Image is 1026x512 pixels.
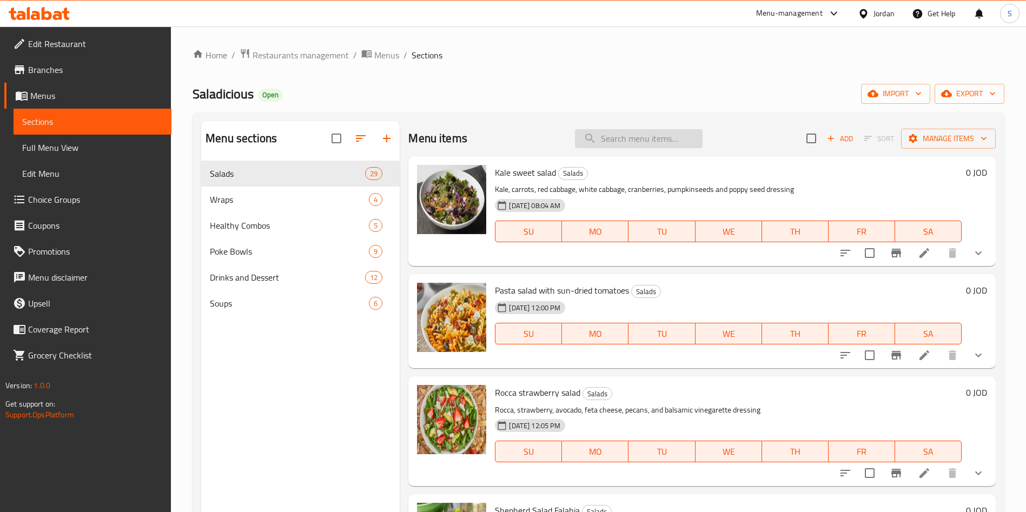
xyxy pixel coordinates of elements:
button: TU [628,441,695,462]
span: Healthy Combos [210,219,369,232]
li: / [353,49,357,62]
button: sort-choices [832,240,858,266]
div: items [369,193,382,206]
img: Kale sweet salad [417,165,486,234]
button: WE [696,221,762,242]
div: Salads [210,167,365,180]
div: Menu-management [756,7,823,20]
a: Promotions [4,238,171,264]
span: FR [833,224,891,240]
button: export [935,84,1004,104]
nav: breadcrumb [193,48,1004,62]
div: Healthy Combos5 [201,212,400,238]
span: MO [566,326,624,342]
a: Restaurants management [240,48,349,62]
button: MO [562,221,628,242]
span: Salads [559,167,587,179]
span: SU [500,444,558,460]
span: Menu disclaimer [28,271,163,284]
li: / [231,49,235,62]
p: Kale, carrots, red cabbage, white cabbage, cranberries, pumpkinseeds and poppy seed dressing [495,183,962,196]
span: [DATE] 08:04 AM [505,201,565,211]
button: sort-choices [832,460,858,486]
a: Coverage Report [4,316,171,342]
div: items [365,167,382,180]
span: Sections [412,49,442,62]
span: Coupons [28,219,163,232]
span: Select section [800,127,823,150]
a: Choice Groups [4,187,171,212]
svg: Show Choices [972,247,985,260]
button: Manage items [901,129,996,149]
button: import [861,84,930,104]
li: / [403,49,407,62]
button: delete [939,342,965,368]
h6: 0 JOD [966,283,987,298]
div: Drinks and Dessert12 [201,264,400,290]
span: MO [566,444,624,460]
button: Add section [374,125,400,151]
span: TH [766,326,824,342]
span: Promotions [28,245,163,258]
span: SA [899,224,957,240]
button: delete [939,460,965,486]
a: Menus [361,48,399,62]
span: TH [766,444,824,460]
span: import [870,87,922,101]
div: Salads29 [201,161,400,187]
span: Manage items [910,132,987,145]
button: SA [895,221,962,242]
button: SU [495,221,562,242]
span: [DATE] 12:00 PM [505,303,565,313]
span: Rocca strawberry salad [495,384,580,401]
button: MO [562,441,628,462]
span: Add [825,132,855,145]
input: search [575,129,703,148]
button: show more [965,460,991,486]
a: Coupons [4,212,171,238]
button: TU [628,323,695,344]
span: SA [899,444,957,460]
a: Edit menu item [918,247,931,260]
button: TU [628,221,695,242]
span: SU [500,326,558,342]
div: items [369,245,382,258]
span: Select to update [858,344,881,367]
a: Home [193,49,227,62]
button: TH [762,323,829,344]
a: Sections [14,109,171,135]
button: WE [696,441,762,462]
div: Salads [558,167,588,180]
span: FR [833,444,891,460]
button: FR [829,323,895,344]
div: Poke Bowls9 [201,238,400,264]
button: Branch-specific-item [883,460,909,486]
span: Branches [28,63,163,76]
button: Branch-specific-item [883,342,909,368]
span: Poke Bowls [210,245,369,258]
span: WE [700,224,758,240]
span: MO [566,224,624,240]
a: Upsell [4,290,171,316]
div: items [369,219,382,232]
span: SU [500,224,558,240]
span: Coverage Report [28,323,163,336]
span: Get support on: [5,397,55,411]
div: Soups6 [201,290,400,316]
div: Salads [631,285,661,298]
span: 6 [369,298,382,309]
span: Drinks and Dessert [210,271,365,284]
div: Salads [582,387,612,400]
a: Full Menu View [14,135,171,161]
span: Select to update [858,462,881,484]
span: FR [833,326,891,342]
span: Kale sweet salad [495,164,556,181]
span: Full Menu View [22,141,163,154]
button: WE [696,323,762,344]
button: SU [495,441,562,462]
div: Soups [210,297,369,310]
span: 1.0.0 [34,378,50,393]
button: show more [965,342,991,368]
img: Rocca strawberry salad [417,385,486,454]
